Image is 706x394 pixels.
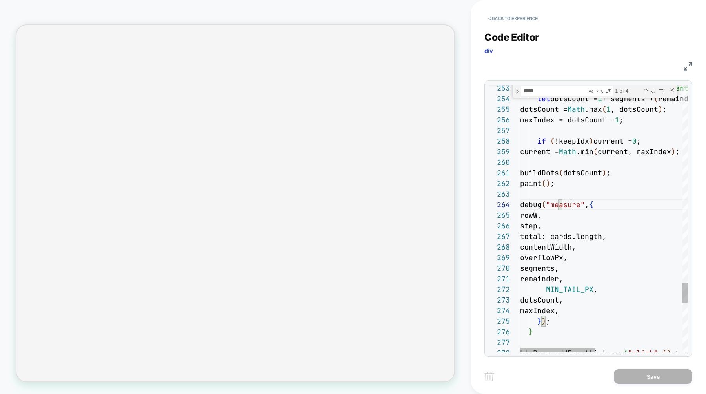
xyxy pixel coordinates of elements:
span: + segments + [602,94,654,103]
span: ( [542,200,546,209]
span: ; [675,147,680,156]
span: ( [559,168,563,177]
span: current = [520,147,559,156]
span: ( [654,94,658,103]
span: Math [568,105,585,114]
span: 0 [632,137,637,146]
span: paint [520,179,542,188]
span: 1 [615,115,619,124]
span: segments, [520,264,559,273]
span: !keepIdx [555,137,589,146]
div: 257 [489,125,510,136]
span: ; [606,168,611,177]
span: contentWidth, [520,243,576,252]
span: dotsCount [563,168,602,177]
span: total: cards.length, [520,232,606,241]
div: 258 [489,136,510,146]
span: dotsCount, [520,295,563,305]
div: 277 [489,337,510,348]
span: } [537,317,542,326]
span: Code Editor [484,31,539,43]
span: ) [542,317,546,326]
div: 268 [489,242,510,252]
span: , dotsCount [611,105,658,114]
textarea: Find [521,86,587,95]
img: delete [484,372,494,381]
span: ) [671,147,675,156]
span: 1 [598,94,602,103]
div: Previous Match (⇧Enter) [642,88,649,94]
div: 253 [489,83,510,93]
span: ( [593,147,598,156]
span: .max [585,105,602,114]
span: dotsCount = [520,105,568,114]
div: 265 [489,210,510,221]
div: Toggle Replace [514,85,521,98]
div: 266 [489,221,510,231]
span: ) [589,137,593,146]
div: Match Whole Word (⌥⌘W) [596,87,604,95]
span: MIN_TAIL_PX [546,285,593,294]
span: } [529,327,533,336]
div: 260 [489,157,510,168]
span: "measure" [546,200,585,209]
div: 270 [489,263,510,274]
button: Save [614,369,692,384]
span: ( [542,179,546,188]
span: ( [602,105,606,114]
div: Find / Replace [513,85,677,98]
span: ; [637,137,641,146]
div: 267 [489,231,510,242]
span: maxIndex, [520,306,559,315]
span: overflowPx, [520,253,568,262]
button: < Back to experience [484,12,542,25]
span: , [585,200,589,209]
span: ) [546,179,550,188]
span: current, maxIndex [598,147,671,156]
div: Find in Selection (⌥⌘L) [657,87,666,95]
span: rowW, [520,211,542,220]
span: remainder, [520,274,563,283]
span: dotsCount = [550,94,598,103]
div: 278 [489,348,510,358]
span: ; [619,115,624,124]
div: 271 [489,274,510,284]
span: current = [593,137,632,146]
span: ( [550,137,555,146]
span: debug [520,200,542,209]
span: .min [576,147,593,156]
span: ) [658,105,662,114]
img: fullscreen [684,62,692,71]
div: 256 [489,115,510,125]
span: if [537,137,546,146]
div: 261 [489,168,510,178]
div: 269 [489,252,510,263]
span: 1 [606,105,611,114]
span: div [484,47,493,55]
div: 264 [489,199,510,210]
div: 273 [489,295,510,305]
span: step, [520,221,542,230]
div: 1 of 4 [614,86,641,96]
span: ) [602,168,606,177]
div: 272 [489,284,510,295]
div: 263 [489,189,510,199]
div: Match Case (⌥⌘C) [587,87,595,95]
div: Use Regular Expression (⌥⌘R) [604,87,612,95]
div: 262 [489,178,510,189]
span: , [593,285,598,294]
div: 274 [489,305,510,316]
span: let [537,94,550,103]
div: 254 [489,93,510,104]
span: ; [662,105,667,114]
div: Next Match (Enter) [650,88,656,94]
div: 275 [489,316,510,327]
span: buildDots [520,168,559,177]
div: 276 [489,327,510,337]
span: ; [550,179,555,188]
span: Math [559,147,576,156]
span: ; [546,317,550,326]
div: 255 [489,104,510,115]
div: 259 [489,146,510,157]
span: { [589,200,593,209]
